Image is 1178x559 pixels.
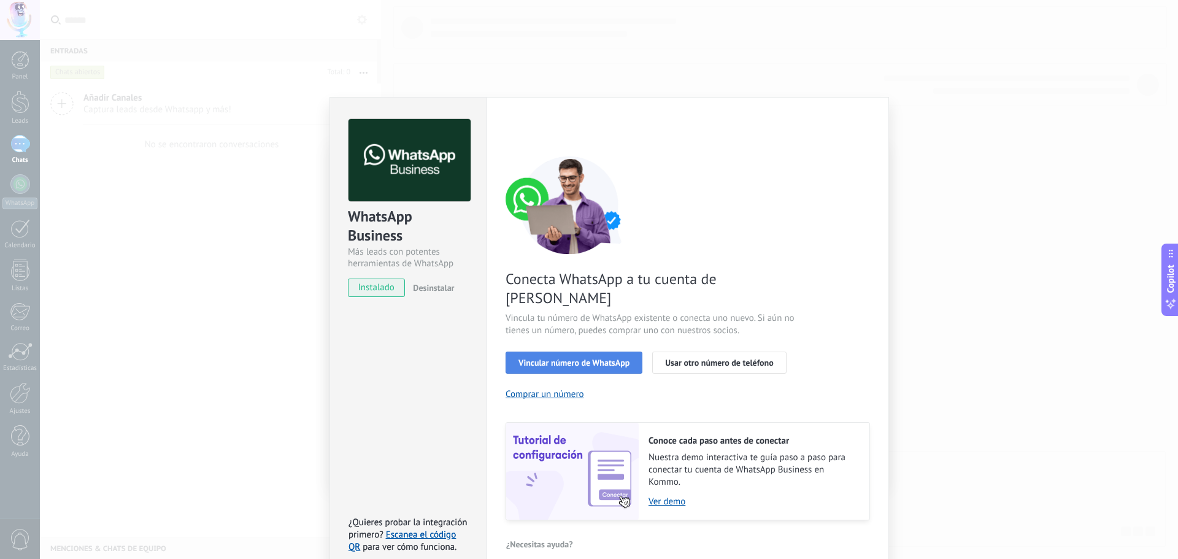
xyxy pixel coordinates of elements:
button: Vincular número de WhatsApp [506,352,642,374]
div: Más leads con potentes herramientas de WhatsApp [348,246,469,269]
h2: Conoce cada paso antes de conectar [649,435,857,447]
span: Conecta WhatsApp a tu cuenta de [PERSON_NAME] [506,269,798,307]
span: instalado [348,279,404,297]
span: ¿Quieres probar la integración primero? [348,517,468,541]
span: Usar otro número de teléfono [665,358,773,367]
span: Vincular número de WhatsApp [518,358,629,367]
span: Desinstalar [413,282,454,293]
span: Copilot [1165,264,1177,293]
a: Escanea el código QR [348,529,456,553]
button: ¿Necesitas ayuda? [506,535,574,553]
button: Desinstalar [408,279,454,297]
span: Nuestra demo interactiva te guía paso a paso para conectar tu cuenta de WhatsApp Business en Kommo. [649,452,857,488]
button: Usar otro número de teléfono [652,352,786,374]
a: Ver demo [649,496,857,507]
div: WhatsApp Business [348,207,469,246]
img: connect number [506,156,634,254]
img: logo_main.png [348,119,471,202]
span: para ver cómo funciona. [363,541,456,553]
span: Vincula tu número de WhatsApp existente o conecta uno nuevo. Si aún no tienes un número, puedes c... [506,312,798,337]
span: ¿Necesitas ayuda? [506,540,573,549]
button: Comprar un número [506,388,584,400]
